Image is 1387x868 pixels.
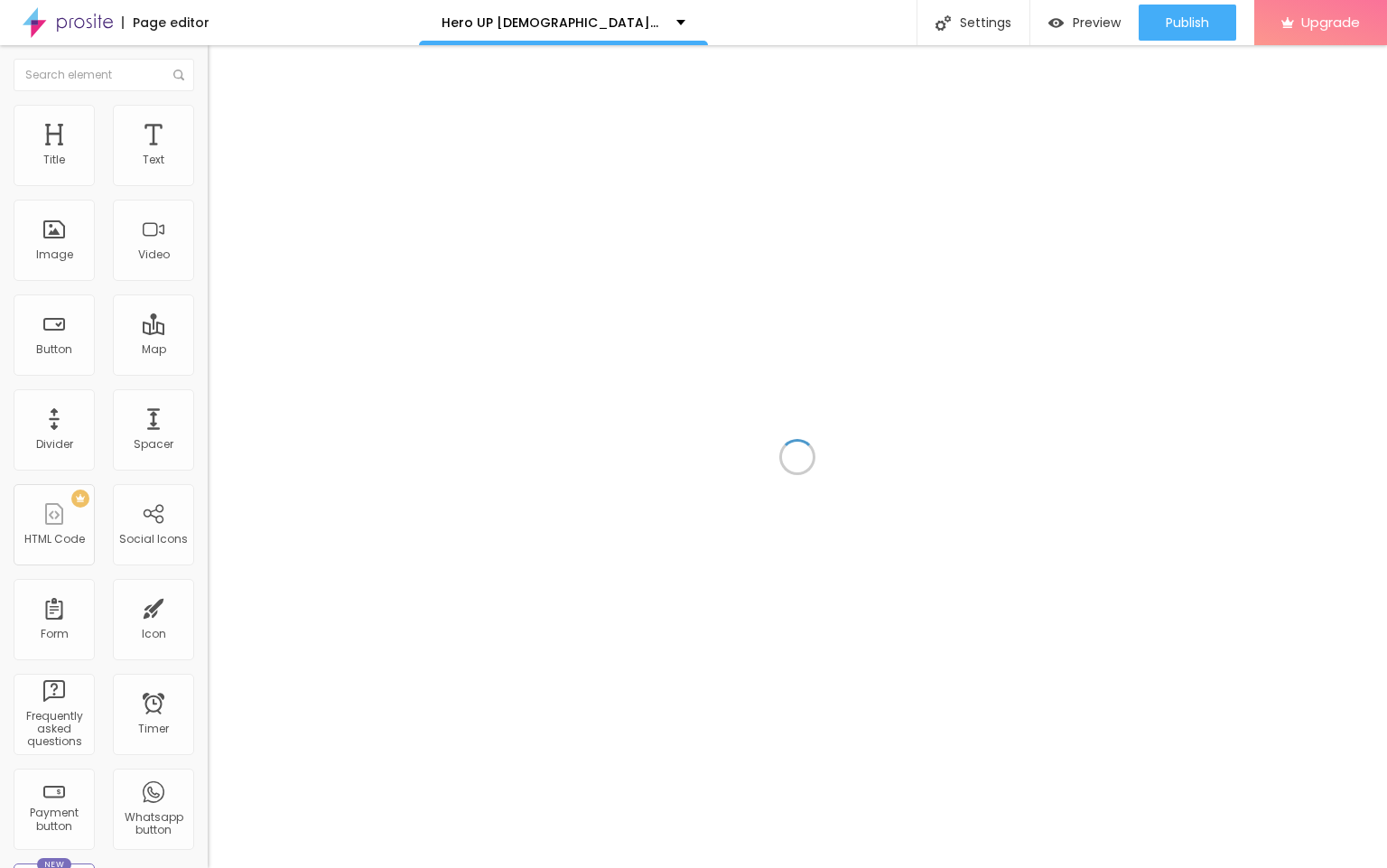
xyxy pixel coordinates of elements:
[1166,15,1209,30] span: Publish
[173,70,184,80] img: Icone
[143,154,164,166] div: Text
[36,248,73,261] div: Image
[138,248,170,261] div: Video
[14,59,194,91] input: Search element
[117,811,189,837] div: Whatsapp button
[442,16,663,29] p: Hero UP [DEMOGRAPHIC_DATA][MEDICAL_DATA] for Peak Physical Performance
[36,343,72,356] div: Button
[43,154,65,166] div: Title
[134,438,173,451] div: Spacer
[18,710,89,749] div: Frequently asked questions
[1301,14,1360,30] span: Upgrade
[138,723,169,735] div: Timer
[1048,15,1064,31] img: view-1.svg
[119,533,188,546] div: Social Icons
[1073,15,1121,30] span: Preview
[122,16,209,29] div: Page editor
[1139,5,1236,41] button: Publish
[142,628,166,640] div: Icon
[18,807,89,833] div: Payment button
[936,15,951,31] img: Icone
[36,438,73,451] div: Divider
[24,533,85,546] div: HTML Code
[142,343,166,356] div: Map
[41,628,69,640] div: Form
[1030,5,1139,41] button: Preview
